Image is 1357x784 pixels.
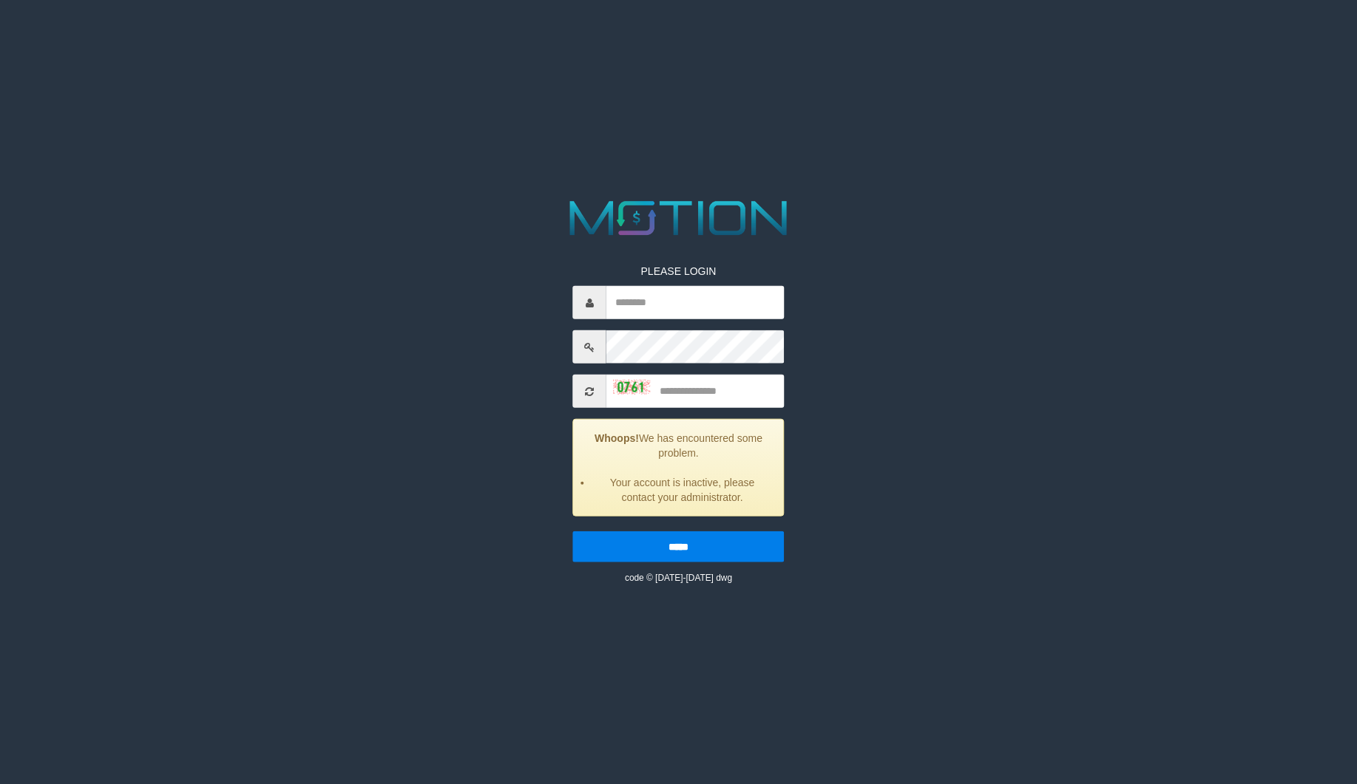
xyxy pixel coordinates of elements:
[573,264,785,279] p: PLEASE LOGIN
[595,432,639,444] strong: Whoops!
[614,379,651,394] img: captcha
[573,419,785,517] div: We has encountered some problem.
[592,475,773,505] li: Your account is inactive, please contact your administrator.
[625,573,732,583] small: code © [DATE]-[DATE] dwg
[560,195,797,242] img: MOTION_logo.png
